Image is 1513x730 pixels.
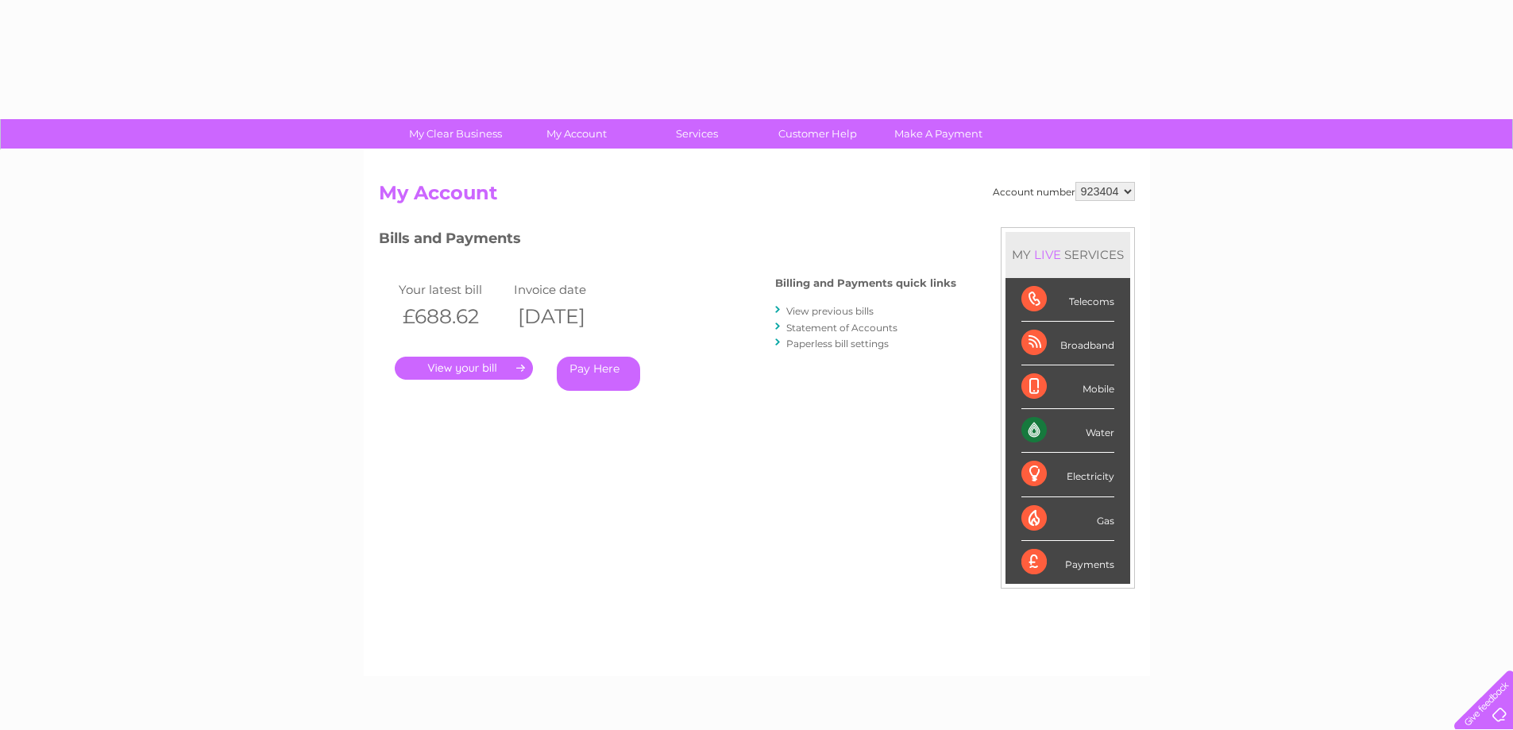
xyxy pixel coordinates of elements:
a: My Clear Business [390,119,521,149]
a: Services [631,119,762,149]
div: Mobile [1021,365,1114,409]
th: £688.62 [395,300,510,333]
div: Broadband [1021,322,1114,365]
div: Payments [1021,541,1114,584]
h2: My Account [379,182,1135,212]
th: [DATE] [510,300,625,333]
a: Paperless bill settings [786,338,889,350]
div: Electricity [1021,453,1114,496]
a: View previous bills [786,305,874,317]
td: Your latest bill [395,279,510,300]
a: Statement of Accounts [786,322,897,334]
td: Invoice date [510,279,625,300]
a: Make A Payment [873,119,1004,149]
div: Gas [1021,497,1114,541]
h4: Billing and Payments quick links [775,277,956,289]
a: . [395,357,533,380]
div: MY SERVICES [1005,232,1130,277]
a: My Account [511,119,642,149]
div: Account number [993,182,1135,201]
div: Telecoms [1021,278,1114,322]
div: Water [1021,409,1114,453]
a: Customer Help [752,119,883,149]
div: LIVE [1031,247,1064,262]
a: Pay Here [557,357,640,391]
h3: Bills and Payments [379,227,956,255]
